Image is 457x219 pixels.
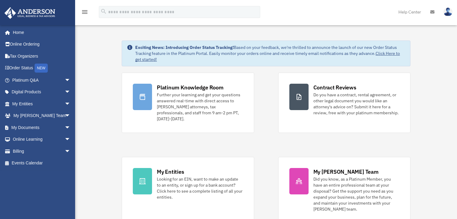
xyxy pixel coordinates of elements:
strong: Exciting News: Introducing Order Status Tracking! [135,45,234,50]
a: My Entitiesarrow_drop_down [4,98,80,110]
span: arrow_drop_down [65,133,77,146]
a: menu [81,10,88,16]
div: Did you know, as a Platinum Member, you have an entire professional team at your disposal? Get th... [313,176,399,212]
div: Contract Reviews [313,84,356,91]
a: My [PERSON_NAME] Teamarrow_drop_down [4,110,80,122]
span: arrow_drop_down [65,145,77,157]
a: My Documentsarrow_drop_down [4,121,80,133]
a: Click Here to get started! [135,51,400,62]
a: Platinum Knowledge Room Further your learning and get your questions answered real-time with dire... [122,73,254,133]
img: Anderson Advisors Platinum Portal [3,7,57,19]
div: Based on your feedback, we're thrilled to announce the launch of our new Order Status Tracking fe... [135,44,405,62]
a: Home [4,26,77,38]
span: arrow_drop_down [65,121,77,134]
i: menu [81,8,88,16]
a: Platinum Q&Aarrow_drop_down [4,74,80,86]
a: Digital Productsarrow_drop_down [4,86,80,98]
span: arrow_drop_down [65,74,77,86]
span: arrow_drop_down [65,110,77,122]
a: Online Ordering [4,38,80,50]
a: Order StatusNEW [4,62,80,74]
a: Tax Organizers [4,50,80,62]
a: Contract Reviews Do you have a contract, rental agreement, or other legal document you would like... [278,73,410,133]
div: Further your learning and get your questions answered real-time with direct access to [PERSON_NAM... [157,92,243,122]
div: NEW [35,64,48,73]
span: arrow_drop_down [65,98,77,110]
a: Billingarrow_drop_down [4,145,80,157]
img: User Pic [443,7,452,16]
a: Online Learningarrow_drop_down [4,133,80,145]
div: My Entities [157,168,184,175]
div: Platinum Knowledge Room [157,84,224,91]
span: arrow_drop_down [65,86,77,98]
i: search [100,8,107,15]
div: Looking for an EIN, want to make an update to an entity, or sign up for a bank account? Click her... [157,176,243,200]
a: Events Calendar [4,157,80,169]
div: My [PERSON_NAME] Team [313,168,379,175]
div: Do you have a contract, rental agreement, or other legal document you would like an attorney's ad... [313,92,399,116]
